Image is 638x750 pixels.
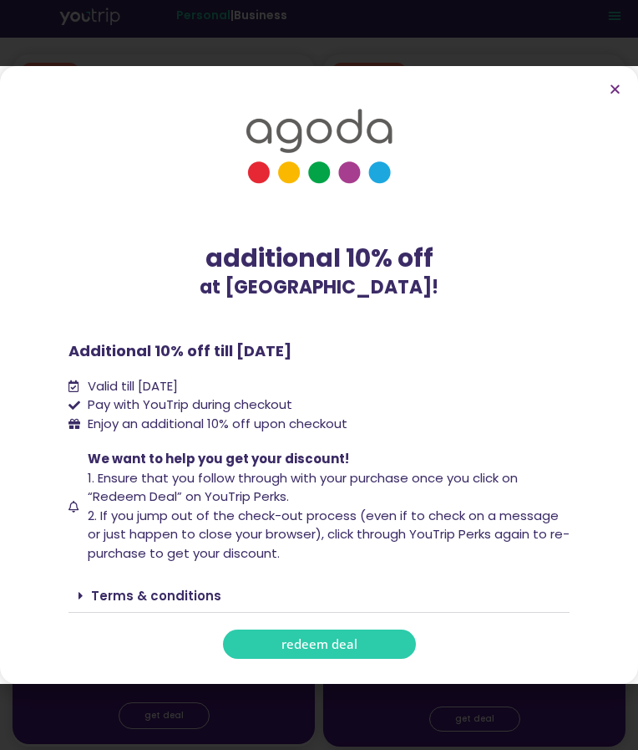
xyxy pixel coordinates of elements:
span: 1. Ensure that you follow through with your purchase once you click on “Redeem Deal” on YouTrip P... [88,469,518,506]
div: additional 10% off [68,241,570,276]
span: Pay with YouTrip during checkout [84,395,292,415]
a: Terms & conditions [91,587,221,605]
span: Enjoy an additional 10% off upon checkout [88,415,347,432]
span: redeem deal [281,638,357,651]
p: Additional 10% off till [DATE] [68,339,570,362]
span: We want to help you get your discount! [88,450,349,467]
a: redeem deal [223,630,416,659]
span: Valid till [DATE] [84,377,178,396]
div: Terms & conditions [68,579,570,613]
a: Close [609,83,621,95]
span: 2. If you jump out of the check-out process (even if to check on a message or just happen to clos... [88,507,570,562]
p: at [GEOGRAPHIC_DATA]! [68,276,570,299]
